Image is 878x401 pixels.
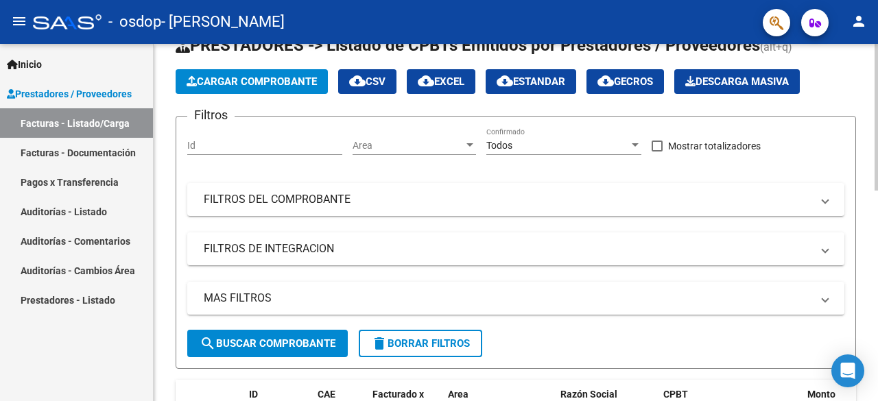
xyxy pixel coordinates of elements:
[176,69,328,94] button: Cargar Comprobante
[161,7,285,37] span: - [PERSON_NAME]
[200,337,335,350] span: Buscar Comprobante
[674,69,800,94] app-download-masive: Descarga masiva de comprobantes (adjuntos)
[359,330,482,357] button: Borrar Filtros
[663,389,688,400] span: CPBT
[187,330,348,357] button: Buscar Comprobante
[187,282,844,315] mat-expansion-panel-header: MAS FILTROS
[586,69,664,94] button: Gecros
[807,389,835,400] span: Monto
[407,69,475,94] button: EXCEL
[497,73,513,89] mat-icon: cloud_download
[497,75,565,88] span: Estandar
[204,192,811,207] mat-panel-title: FILTROS DEL COMPROBANTE
[187,75,317,88] span: Cargar Comprobante
[187,232,844,265] mat-expansion-panel-header: FILTROS DE INTEGRACION
[200,335,216,352] mat-icon: search
[831,354,864,387] div: Open Intercom Messenger
[249,389,258,400] span: ID
[204,241,811,256] mat-panel-title: FILTROS DE INTEGRACION
[318,389,335,400] span: CAE
[418,75,464,88] span: EXCEL
[349,75,385,88] span: CSV
[371,337,470,350] span: Borrar Filtros
[108,7,161,37] span: - osdop
[7,86,132,101] span: Prestadores / Proveedores
[597,75,653,88] span: Gecros
[11,13,27,29] mat-icon: menu
[338,69,396,94] button: CSV
[418,73,434,89] mat-icon: cloud_download
[668,138,761,154] span: Mostrar totalizadores
[187,183,844,216] mat-expansion-panel-header: FILTROS DEL COMPROBANTE
[560,389,617,400] span: Razón Social
[597,73,614,89] mat-icon: cloud_download
[448,389,468,400] span: Area
[851,13,867,29] mat-icon: person
[204,291,811,306] mat-panel-title: MAS FILTROS
[176,36,760,55] span: PRESTADORES -> Listado de CPBTs Emitidos por Prestadores / Proveedores
[353,140,464,151] span: Area
[371,335,388,352] mat-icon: delete
[486,140,512,151] span: Todos
[349,73,366,89] mat-icon: cloud_download
[486,69,576,94] button: Estandar
[674,69,800,94] button: Descarga Masiva
[685,75,789,88] span: Descarga Masiva
[187,106,235,125] h3: Filtros
[7,57,42,72] span: Inicio
[760,40,792,53] span: (alt+q)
